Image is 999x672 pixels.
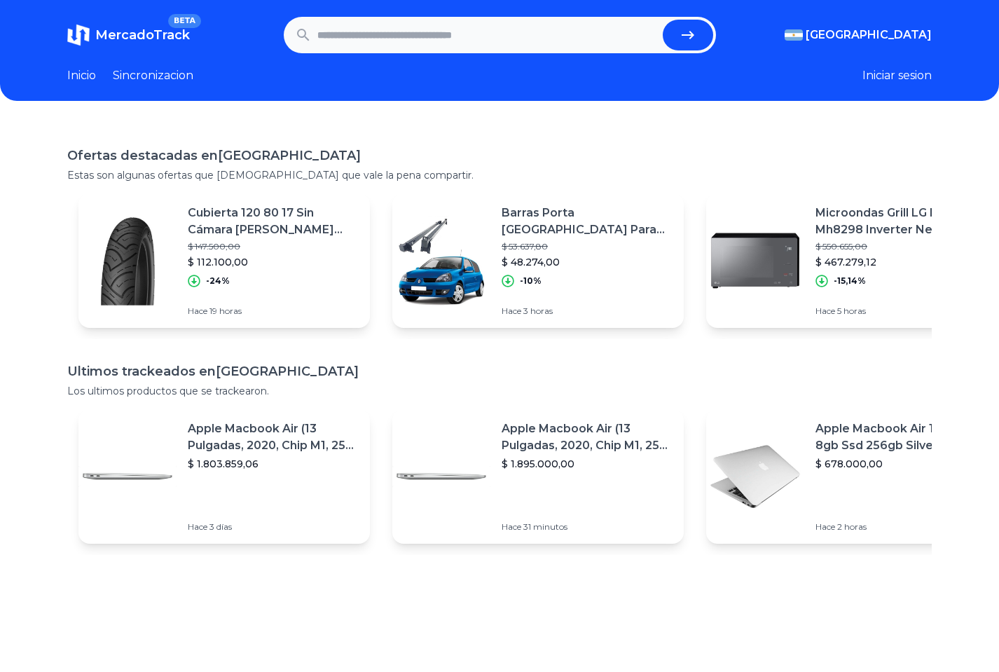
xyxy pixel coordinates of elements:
[706,409,998,544] a: Featured imageApple Macbook Air 13 Core I5 8gb Ssd 256gb Silver$ 678.000,00Hace 2 horas
[188,255,359,269] p: $ 112.100,00
[392,409,684,544] a: Featured imageApple Macbook Air (13 Pulgadas, 2020, Chip M1, 256 Gb De Ssd, 8 Gb De Ram) - Plata$...
[78,212,177,310] img: Featured image
[502,205,673,238] p: Barras Porta [GEOGRAPHIC_DATA] Para Renault Clio 2 / Mio 3 Ptas.
[502,420,673,454] p: Apple Macbook Air (13 Pulgadas, 2020, Chip M1, 256 Gb De Ssd, 8 Gb De Ram) - Plata
[188,457,359,471] p: $ 1.803.859,06
[188,306,359,317] p: Hace 19 horas
[806,27,932,43] span: [GEOGRAPHIC_DATA]
[188,420,359,454] p: Apple Macbook Air (13 Pulgadas, 2020, Chip M1, 256 Gb De Ssd, 8 Gb De Ram) - Plata
[188,205,359,238] p: Cubierta 120 80 17 Sin Cámara [PERSON_NAME] Bajaj Pista Mamamotos
[168,14,201,28] span: BETA
[834,275,866,287] p: -15,14%
[815,420,986,454] p: Apple Macbook Air 13 Core I5 8gb Ssd 256gb Silver
[815,521,986,533] p: Hace 2 horas
[815,241,986,252] p: $ 550.655,00
[67,168,932,182] p: Estas son algunas ofertas que [DEMOGRAPHIC_DATA] que vale la pena compartir.
[785,29,803,41] img: Argentina
[78,193,370,328] a: Featured imageCubierta 120 80 17 Sin Cámara [PERSON_NAME] Bajaj Pista Mamamotos$ 147.500,00$ 112....
[502,241,673,252] p: $ 53.637,80
[785,27,932,43] button: [GEOGRAPHIC_DATA]
[67,24,190,46] a: MercadoTrackBETA
[502,457,673,471] p: $ 1.895.000,00
[815,306,986,317] p: Hace 5 horas
[815,457,986,471] p: $ 678.000,00
[520,275,542,287] p: -10%
[67,146,932,165] h1: Ofertas destacadas en [GEOGRAPHIC_DATA]
[706,193,998,328] a: Featured imageMicroondas Grill LG Neochef Mh8298 Inverter Negro 42l 220v$ 550.655,00$ 467.279,12-...
[95,27,190,43] span: MercadoTrack
[392,427,490,526] img: Featured image
[706,427,804,526] img: Featured image
[188,521,359,533] p: Hace 3 días
[113,67,193,84] a: Sincronizacion
[815,255,986,269] p: $ 467.279,12
[502,306,673,317] p: Hace 3 horas
[502,521,673,533] p: Hace 31 minutos
[78,409,370,544] a: Featured imageApple Macbook Air (13 Pulgadas, 2020, Chip M1, 256 Gb De Ssd, 8 Gb De Ram) - Plata$...
[206,275,230,287] p: -24%
[815,205,986,238] p: Microondas Grill LG Neochef Mh8298 Inverter Negro 42l 220v
[392,212,490,310] img: Featured image
[188,241,359,252] p: $ 147.500,00
[862,67,932,84] button: Iniciar sesion
[67,362,932,381] h1: Ultimos trackeados en [GEOGRAPHIC_DATA]
[67,24,90,46] img: MercadoTrack
[67,67,96,84] a: Inicio
[392,193,684,328] a: Featured imageBarras Porta [GEOGRAPHIC_DATA] Para Renault Clio 2 / Mio 3 Ptas.$ 53.637,80$ 48.274...
[78,427,177,526] img: Featured image
[502,255,673,269] p: $ 48.274,00
[67,384,932,398] p: Los ultimos productos que se trackearon.
[706,212,804,310] img: Featured image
